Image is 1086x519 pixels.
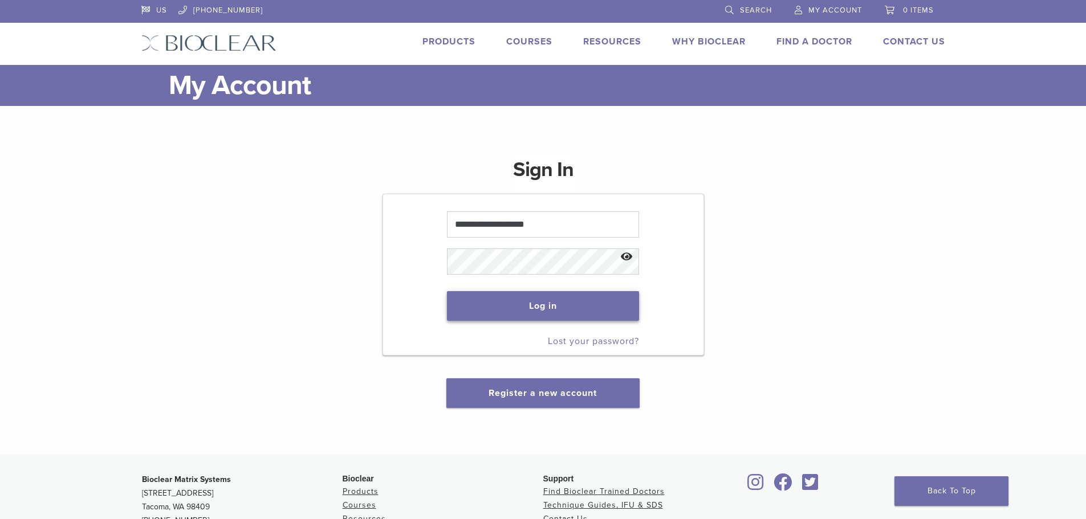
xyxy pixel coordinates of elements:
a: Contact Us [883,36,945,47]
span: Bioclear [343,474,374,483]
span: Search [740,6,772,15]
a: Lost your password? [548,336,639,347]
a: Why Bioclear [672,36,746,47]
button: Show password [615,243,639,272]
a: Products [343,487,379,496]
a: Find A Doctor [776,36,852,47]
a: Back To Top [894,476,1008,506]
img: Bioclear [141,35,276,51]
span: My Account [808,6,862,15]
h1: My Account [169,65,945,106]
a: Bioclear [744,480,768,492]
strong: Bioclear Matrix Systems [142,475,231,484]
a: Register a new account [489,387,597,399]
span: 0 items [903,6,934,15]
a: Resources [583,36,641,47]
a: Bioclear [799,480,823,492]
a: Courses [343,500,376,510]
a: Technique Guides, IFU & SDS [543,500,663,510]
span: Support [543,474,574,483]
a: Products [422,36,475,47]
h1: Sign In [513,156,573,193]
button: Log in [447,291,639,321]
a: Find Bioclear Trained Doctors [543,487,665,496]
a: Courses [506,36,552,47]
a: Bioclear [770,480,796,492]
button: Register a new account [446,378,639,408]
